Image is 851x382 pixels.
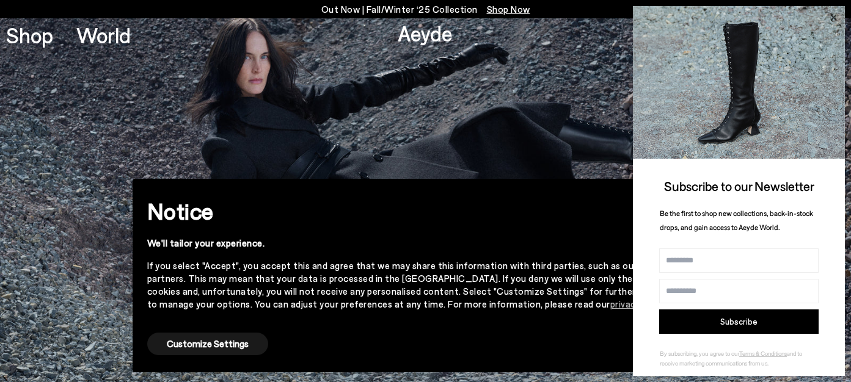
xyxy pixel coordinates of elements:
div: We'll tailor your experience. [147,237,685,250]
img: 2a6287a1333c9a56320fd6e7b3c4a9a9.jpg [633,6,845,159]
span: Be the first to shop new collections, back-in-stock drops, and gain access to Aeyde World. [660,209,813,231]
span: By subscribing, you agree to our [660,350,739,357]
button: Subscribe [659,309,819,334]
a: World [76,24,131,46]
button: Customize Settings [147,333,268,355]
div: If you select "Accept", you accept this and agree that we may share this information with third p... [147,259,685,311]
a: Terms & Conditions [739,350,787,357]
a: Aeyde [398,20,453,46]
a: Shop [6,24,53,46]
a: privacy policy [610,298,667,309]
p: Out Now | Fall/Winter ‘25 Collection [321,2,530,17]
h2: Notice [147,195,685,227]
span: Subscribe to our Newsletter [664,178,814,193]
span: Navigate to /collections/new-in [487,4,530,15]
